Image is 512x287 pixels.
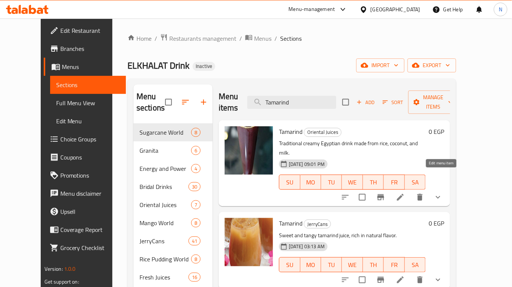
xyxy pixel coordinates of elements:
[225,126,273,175] img: Tamarind
[282,177,297,188] span: SU
[60,135,120,144] span: Choice Groups
[324,259,339,270] span: TU
[192,201,200,209] span: 7
[189,183,200,190] span: 30
[44,130,126,148] a: Choice Groups
[304,177,318,188] span: MO
[191,218,201,227] div: items
[279,257,300,272] button: SU
[304,259,318,270] span: MO
[133,141,213,160] div: Granita6
[356,58,405,72] button: import
[434,275,443,284] svg: Show Choices
[300,257,321,272] button: MO
[60,189,120,198] span: Menu disclaimer
[44,58,126,76] a: Menus
[136,91,165,114] h2: Menu sections
[282,259,297,270] span: SU
[354,189,370,205] span: Select to update
[300,175,321,190] button: MO
[44,264,63,274] span: Version:
[342,175,363,190] button: WE
[189,182,201,191] div: items
[44,184,126,203] a: Menu disclaimer
[304,220,331,229] span: JerryCans
[133,123,213,141] div: Sugarcane World8
[280,34,302,43] span: Sections
[408,58,456,72] button: export
[408,91,459,114] button: Manage items
[345,177,360,188] span: WE
[44,221,126,239] a: Coverage Report
[279,231,426,240] p: Sweet and tangy tamarind juice, rich in natural flavor.
[366,259,381,270] span: TH
[139,182,189,191] span: Bridal Drinks
[176,93,195,111] span: Sort sections
[60,44,120,53] span: Branches
[191,200,201,209] div: items
[139,200,191,209] span: Oriental Juices
[279,139,426,158] p: Traditional creamy Egyptian drink made from rice, coconut, and milk.
[56,117,120,126] span: Edit Menu
[139,273,189,282] span: Fresh Juices
[133,160,213,178] div: Energy and Power4
[44,148,126,166] a: Coupons
[362,61,399,70] span: import
[56,98,120,107] span: Full Menu View
[405,175,426,190] button: SA
[274,34,277,43] li: /
[279,175,300,190] button: SU
[44,239,126,257] a: Grocery Checklist
[342,257,363,272] button: WE
[336,188,354,206] button: sort-choices
[127,34,152,43] a: Home
[192,129,200,136] span: 8
[286,161,328,168] span: [DATE] 09:01 PM
[225,218,273,266] img: Tamarind
[44,166,126,184] a: Promotions
[191,128,201,137] div: items
[414,93,453,112] span: Manage items
[405,257,426,272] button: SA
[387,177,402,188] span: FR
[245,34,271,43] a: Menus
[139,218,191,227] div: Mango World
[219,91,238,114] h2: Menu items
[429,188,447,206] button: show more
[366,177,381,188] span: TH
[60,171,120,180] span: Promotions
[189,274,200,281] span: 16
[139,255,191,264] span: Rice Pudding World
[139,146,191,155] span: Granita
[371,5,420,14] div: [GEOGRAPHIC_DATA]
[254,34,271,43] span: Menus
[133,268,213,286] div: Fresh Juices16
[127,57,190,74] span: ELKHALAT Drink
[356,98,376,107] span: Add
[161,94,176,110] span: Select all sections
[279,126,302,137] span: Tamarind
[354,97,378,108] button: Add
[321,175,342,190] button: TU
[50,94,126,112] a: Full Menu View
[62,62,120,71] span: Menus
[286,243,328,250] span: [DATE] 03:13 AM
[387,259,402,270] span: FR
[50,112,126,130] a: Edit Menu
[155,34,157,43] li: /
[60,26,120,35] span: Edit Restaurant
[56,80,120,89] span: Sections
[44,277,79,287] span: Get support on:
[411,188,429,206] button: delete
[60,207,120,216] span: Upsell
[60,243,120,252] span: Grocery Checklist
[363,175,384,190] button: TH
[378,97,408,108] span: Sort items
[289,5,335,14] div: Menu-management
[384,175,405,190] button: FR
[192,147,200,154] span: 6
